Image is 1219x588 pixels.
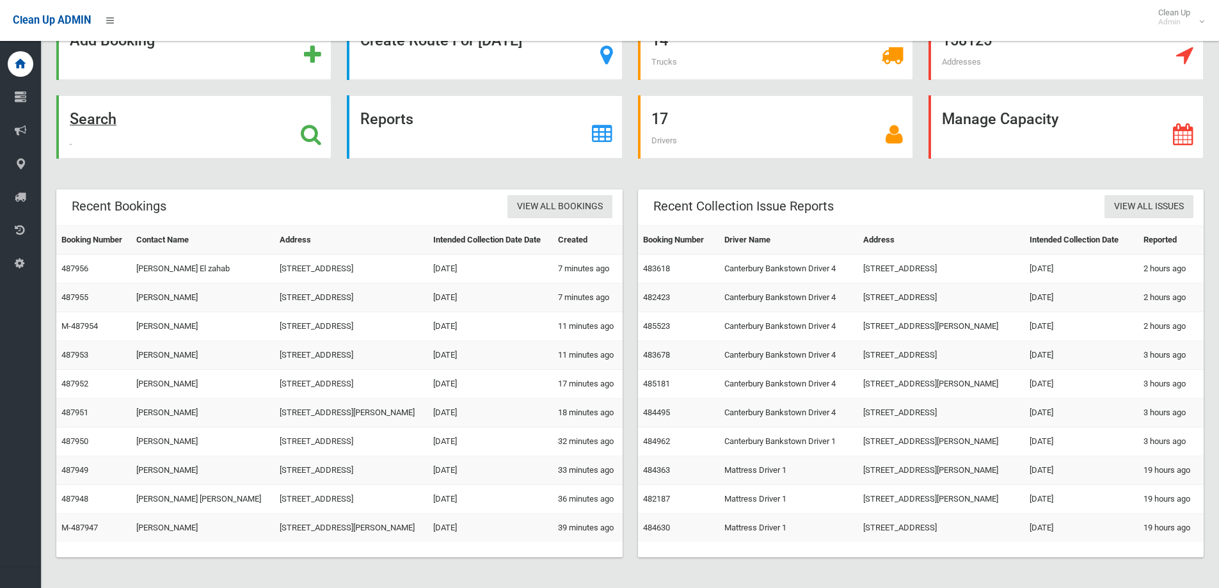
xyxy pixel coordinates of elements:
[56,17,331,80] a: Add Booking
[1138,312,1204,341] td: 2 hours ago
[858,283,1024,312] td: [STREET_ADDRESS]
[428,312,553,341] td: [DATE]
[275,399,428,427] td: [STREET_ADDRESS][PERSON_NAME]
[1138,485,1204,514] td: 19 hours ago
[719,485,859,514] td: Mattress Driver 1
[131,514,274,543] td: [PERSON_NAME]
[1024,312,1138,341] td: [DATE]
[61,465,88,475] a: 487949
[131,283,274,312] td: [PERSON_NAME]
[643,494,670,504] a: 482187
[858,312,1024,341] td: [STREET_ADDRESS][PERSON_NAME]
[275,341,428,370] td: [STREET_ADDRESS]
[131,370,274,399] td: [PERSON_NAME]
[1138,427,1204,456] td: 3 hours ago
[719,312,859,341] td: Canterbury Bankstown Driver 4
[553,485,623,514] td: 36 minutes ago
[131,427,274,456] td: [PERSON_NAME]
[643,292,670,302] a: 482423
[553,456,623,485] td: 33 minutes ago
[131,312,274,341] td: [PERSON_NAME]
[1024,283,1138,312] td: [DATE]
[1024,255,1138,283] td: [DATE]
[719,399,859,427] td: Canterbury Bankstown Driver 4
[275,226,428,255] th: Address
[553,370,623,399] td: 17 minutes ago
[275,283,428,312] td: [STREET_ADDRESS]
[428,427,553,456] td: [DATE]
[553,514,623,543] td: 39 minutes ago
[61,264,88,273] a: 487956
[1024,427,1138,456] td: [DATE]
[56,95,331,159] a: Search
[1024,399,1138,427] td: [DATE]
[1024,226,1138,255] th: Intended Collection Date
[131,456,274,485] td: [PERSON_NAME]
[1138,399,1204,427] td: 3 hours ago
[1138,255,1204,283] td: 2 hours ago
[858,255,1024,283] td: [STREET_ADDRESS]
[13,14,91,26] span: Clean Up ADMIN
[428,341,553,370] td: [DATE]
[131,226,274,255] th: Contact Name
[928,95,1204,159] a: Manage Capacity
[719,427,859,456] td: Canterbury Bankstown Driver 1
[643,350,670,360] a: 483678
[719,514,859,543] td: Mattress Driver 1
[651,136,677,145] span: Drivers
[942,57,981,67] span: Addresses
[275,312,428,341] td: [STREET_ADDRESS]
[643,523,670,532] a: 484630
[942,110,1058,128] strong: Manage Capacity
[131,399,274,427] td: [PERSON_NAME]
[643,321,670,331] a: 485523
[651,110,668,128] strong: 17
[1138,341,1204,370] td: 3 hours ago
[428,255,553,283] td: [DATE]
[638,226,719,255] th: Booking Number
[275,456,428,485] td: [STREET_ADDRESS]
[1138,226,1204,255] th: Reported
[131,255,274,283] td: [PERSON_NAME] El zahab
[56,194,182,219] header: Recent Bookings
[553,283,623,312] td: 7 minutes ago
[553,341,623,370] td: 11 minutes ago
[643,379,670,388] a: 485181
[719,341,859,370] td: Canterbury Bankstown Driver 4
[61,436,88,446] a: 487950
[428,370,553,399] td: [DATE]
[360,110,413,128] strong: Reports
[858,341,1024,370] td: [STREET_ADDRESS]
[1024,514,1138,543] td: [DATE]
[428,456,553,485] td: [DATE]
[275,485,428,514] td: [STREET_ADDRESS]
[507,195,612,219] a: View All Bookings
[858,456,1024,485] td: [STREET_ADDRESS][PERSON_NAME]
[1138,514,1204,543] td: 19 hours ago
[1104,195,1193,219] a: View All Issues
[719,370,859,399] td: Canterbury Bankstown Driver 4
[719,255,859,283] td: Canterbury Bankstown Driver 4
[347,17,622,80] a: Create Route For [DATE]
[643,436,670,446] a: 484962
[428,399,553,427] td: [DATE]
[553,399,623,427] td: 18 minutes ago
[858,399,1024,427] td: [STREET_ADDRESS]
[428,485,553,514] td: [DATE]
[428,283,553,312] td: [DATE]
[553,312,623,341] td: 11 minutes ago
[1024,485,1138,514] td: [DATE]
[61,408,88,417] a: 487951
[1024,370,1138,399] td: [DATE]
[638,194,849,219] header: Recent Collection Issue Reports
[719,226,859,255] th: Driver Name
[858,514,1024,543] td: [STREET_ADDRESS]
[719,283,859,312] td: Canterbury Bankstown Driver 4
[61,523,98,532] a: M-487947
[61,379,88,388] a: 487952
[61,350,88,360] a: 487953
[1024,341,1138,370] td: [DATE]
[275,255,428,283] td: [STREET_ADDRESS]
[61,494,88,504] a: 487948
[643,408,670,417] a: 484495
